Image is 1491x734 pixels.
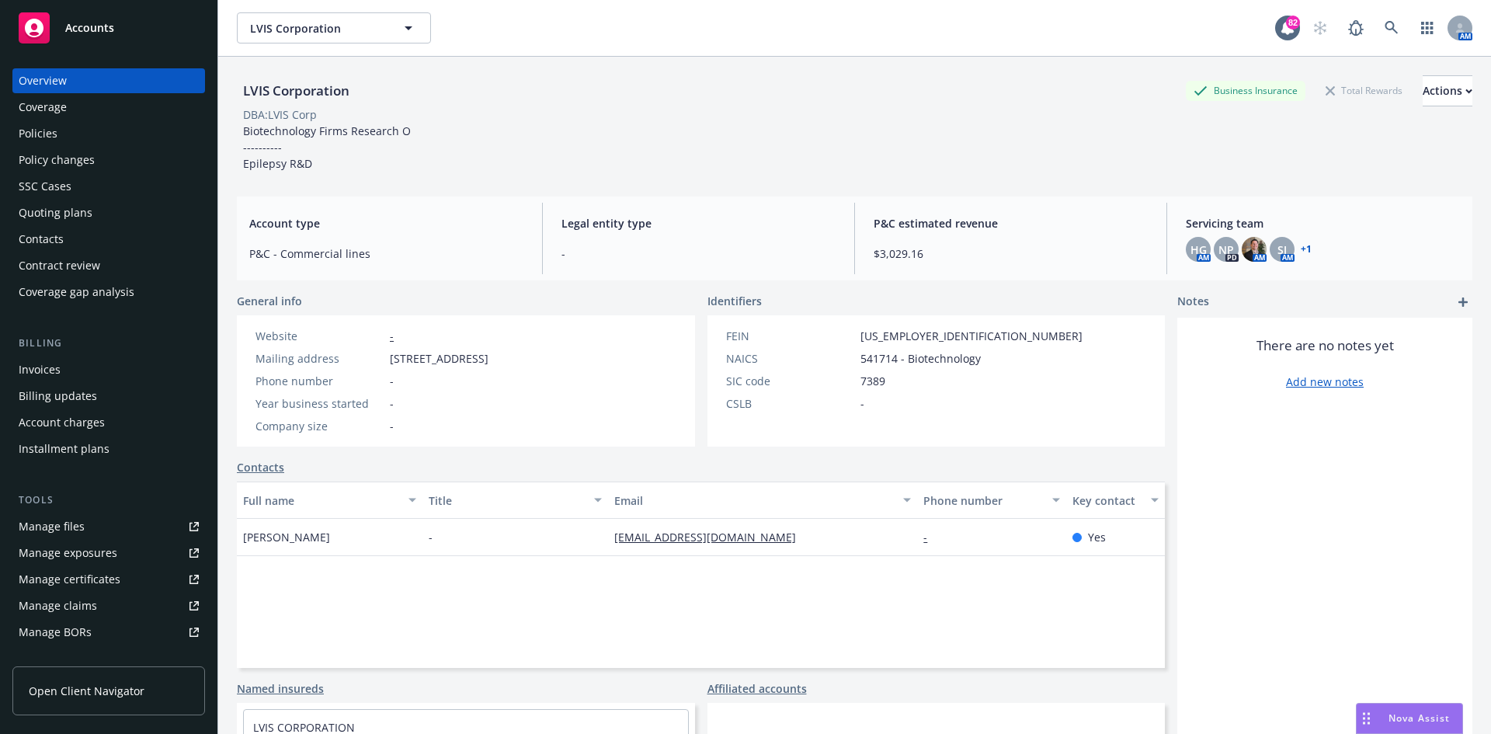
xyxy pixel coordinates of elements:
div: Manage BORs [19,620,92,645]
div: Account charges [19,410,105,435]
div: Installment plans [19,437,109,461]
span: 541714 - Biotechnology [860,350,981,367]
a: Manage exposures [12,541,205,565]
div: Title [429,492,585,509]
div: DBA: LVIS Corp [243,106,317,123]
div: Actions [1423,76,1472,106]
div: LVIS Corporation [237,81,356,101]
a: [EMAIL_ADDRESS][DOMAIN_NAME] [614,530,808,544]
div: Phone number [255,373,384,389]
div: Year business started [255,395,384,412]
div: Contacts [19,227,64,252]
a: Affiliated accounts [707,680,807,697]
span: Open Client Navigator [29,683,144,699]
div: 82 [1286,16,1300,30]
button: LVIS Corporation [237,12,431,43]
button: Key contact [1066,482,1165,519]
span: [PERSON_NAME] [243,529,330,545]
div: Overview [19,68,67,93]
span: There are no notes yet [1256,336,1394,355]
div: Billing [12,336,205,351]
div: Invoices [19,357,61,382]
span: - [860,395,864,412]
a: Installment plans [12,437,205,461]
a: Manage files [12,514,205,539]
button: Nova Assist [1356,703,1463,734]
div: Company size [255,418,384,434]
a: Start snowing [1305,12,1336,43]
a: Contacts [12,227,205,252]
div: Total Rewards [1318,81,1410,100]
div: Policy changes [19,148,95,172]
a: Switch app [1412,12,1443,43]
a: Manage claims [12,593,205,618]
span: HG [1190,242,1207,258]
span: 7389 [860,373,885,389]
button: Email [608,482,917,519]
a: Contacts [237,459,284,475]
div: Manage exposures [19,541,117,565]
button: Title [422,482,608,519]
a: Search [1376,12,1407,43]
a: Policies [12,121,205,146]
a: Report a Bug [1340,12,1371,43]
div: Coverage gap analysis [19,280,134,304]
span: Legal entity type [561,215,836,231]
div: Business Insurance [1186,81,1305,100]
img: photo [1242,237,1267,262]
a: Manage certificates [12,567,205,592]
span: Account type [249,215,523,231]
span: P&C - Commercial lines [249,245,523,262]
a: Overview [12,68,205,93]
span: LVIS Corporation [250,20,384,37]
span: - [390,395,394,412]
div: NAICS [726,350,854,367]
div: CSLB [726,395,854,412]
div: Policies [19,121,57,146]
div: Website [255,328,384,344]
div: Summary of insurance [19,646,137,671]
button: Actions [1423,75,1472,106]
div: FEIN [726,328,854,344]
span: [STREET_ADDRESS] [390,350,488,367]
a: Billing updates [12,384,205,409]
span: Identifiers [707,293,762,309]
span: Servicing team [1186,215,1460,231]
div: Mailing address [255,350,384,367]
div: Email [614,492,894,509]
div: Coverage [19,95,67,120]
span: Yes [1088,529,1106,545]
span: Biotechnology Firms Research O ---------- Epilepsy R&D [243,123,411,171]
div: Manage files [19,514,85,539]
a: Quoting plans [12,200,205,225]
a: add [1454,293,1472,311]
a: - [923,530,940,544]
span: $3,029.16 [874,245,1148,262]
div: Manage claims [19,593,97,618]
div: SSC Cases [19,174,71,199]
div: Quoting plans [19,200,92,225]
span: General info [237,293,302,309]
button: Full name [237,482,422,519]
a: Named insureds [237,680,324,697]
a: Policy changes [12,148,205,172]
span: [US_EMPLOYER_IDENTIFICATION_NUMBER] [860,328,1083,344]
div: Key contact [1072,492,1142,509]
a: Coverage [12,95,205,120]
a: +1 [1301,245,1312,254]
span: NP [1218,242,1234,258]
span: P&C estimated revenue [874,215,1148,231]
a: Invoices [12,357,205,382]
button: Phone number [917,482,1065,519]
span: - [390,418,394,434]
a: Contract review [12,253,205,278]
a: Manage BORs [12,620,205,645]
div: Phone number [923,492,1042,509]
a: SSC Cases [12,174,205,199]
div: SIC code [726,373,854,389]
div: Drag to move [1357,704,1376,733]
span: - [561,245,836,262]
div: Contract review [19,253,100,278]
a: Summary of insurance [12,646,205,671]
